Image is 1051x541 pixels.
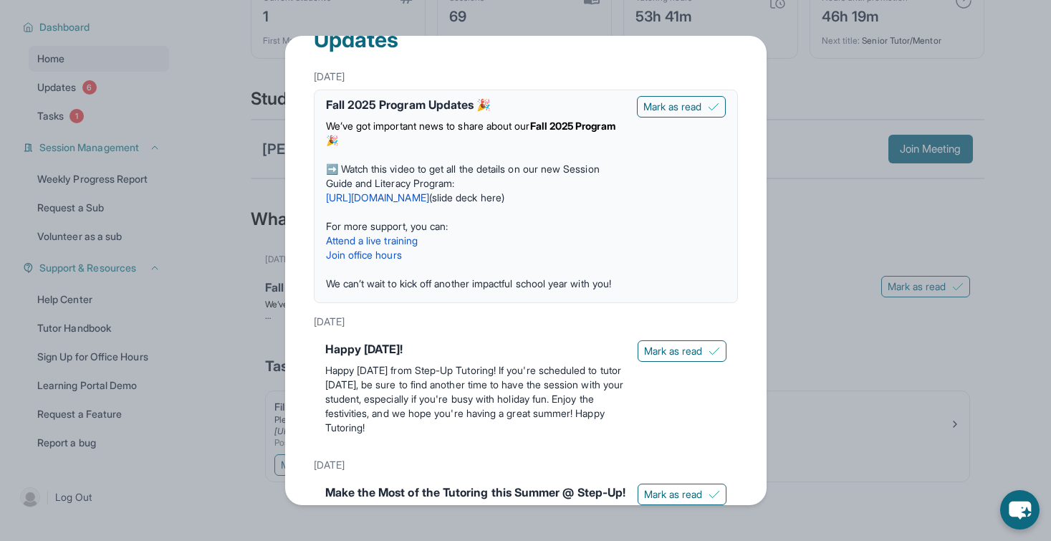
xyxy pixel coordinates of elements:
p: Happy [DATE] from Step-Up Tutoring! If you're scheduled to tutor [DATE], be sure to find another ... [325,363,626,435]
div: Fall 2025 Program Updates 🎉 [326,96,625,113]
span: 🎉 [326,134,338,146]
a: [URL][DOMAIN_NAME] [326,191,429,204]
span: We’ve got important news to share about our [326,120,530,132]
span: ➡️ Watch this video to get all the details on our new Session Guide and Literacy Program: [326,163,600,189]
button: Mark as read [638,340,726,362]
div: [DATE] [314,309,738,335]
p: ( ) [326,191,625,205]
strong: Fall 2025 Program [530,120,615,132]
button: Mark as read [638,484,726,505]
span: For more support, you can: [326,220,448,232]
span: Mark as read [643,100,702,114]
span: Mark as read [644,344,703,358]
img: Mark as read [709,345,720,357]
div: [DATE] [314,452,738,478]
a: Attend a live training [326,234,418,246]
a: slide deck here [432,191,501,204]
span: We can’t wait to kick off another impactful school year with you! [326,277,612,289]
div: Make the Most of the Tutoring this Summer @ Step-Up! [325,484,626,501]
button: chat-button [1000,490,1040,530]
img: Mark as read [709,489,720,500]
div: Happy [DATE]! [325,340,626,358]
div: [DATE] [314,64,738,90]
a: Join office hours [326,249,402,261]
span: Mark as read [644,487,703,502]
button: Mark as read [637,96,726,118]
img: Mark as read [708,101,719,112]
